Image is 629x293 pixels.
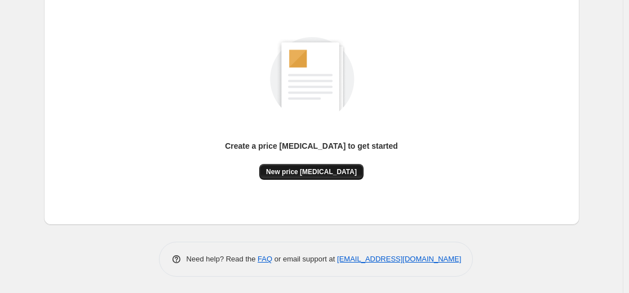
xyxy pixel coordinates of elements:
[337,255,461,263] a: [EMAIL_ADDRESS][DOMAIN_NAME]
[266,167,357,176] span: New price [MEDICAL_DATA]
[187,255,258,263] span: Need help? Read the
[258,255,272,263] a: FAQ
[225,140,398,152] p: Create a price [MEDICAL_DATA] to get started
[272,255,337,263] span: or email support at
[259,164,364,180] button: New price [MEDICAL_DATA]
